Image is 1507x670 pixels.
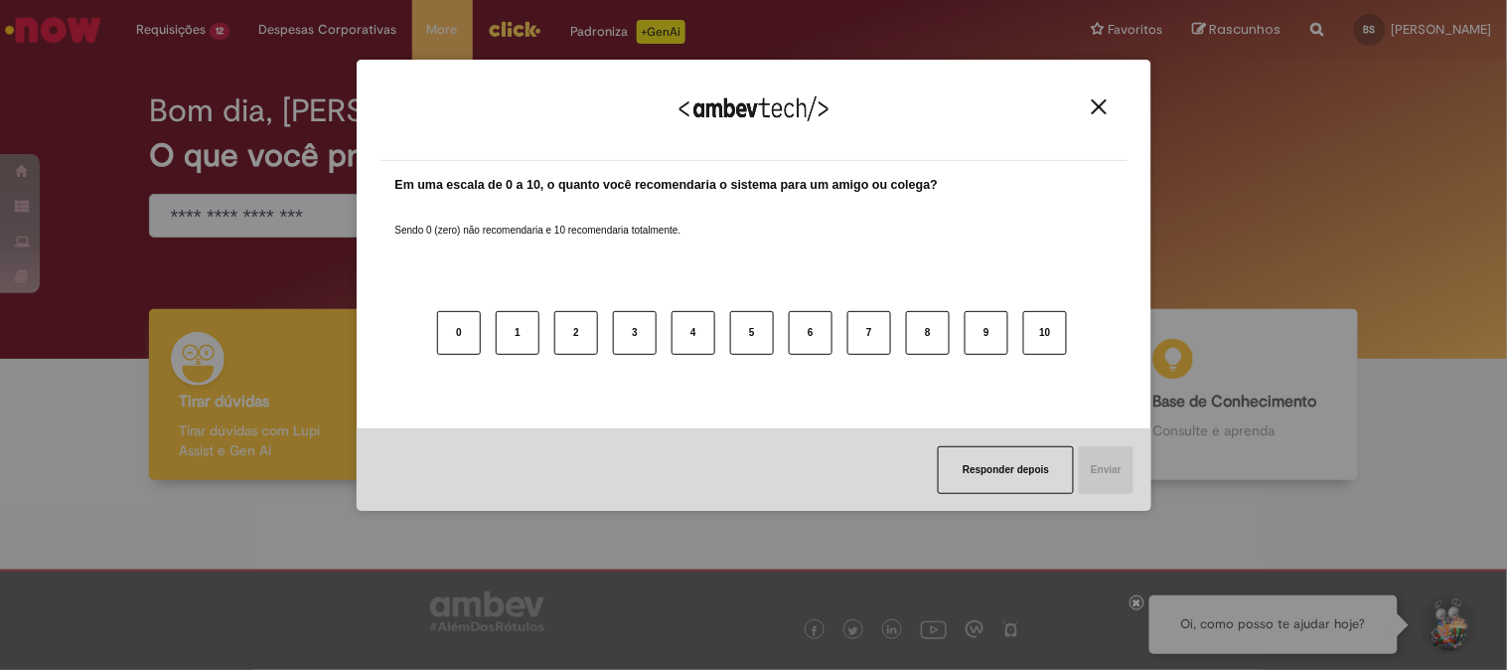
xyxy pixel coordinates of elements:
[1092,99,1107,114] img: Close
[672,311,715,355] button: 4
[938,446,1074,494] button: Responder depois
[395,200,681,238] label: Sendo 0 (zero) não recomendaria e 10 recomendaria totalmente.
[679,96,829,121] img: Logo Ambevtech
[847,311,891,355] button: 7
[437,311,481,355] button: 0
[789,311,832,355] button: 6
[1086,98,1113,115] button: Close
[906,311,950,355] button: 8
[1023,311,1067,355] button: 10
[730,311,774,355] button: 5
[395,176,939,195] label: Em uma escala de 0 a 10, o quanto você recomendaria o sistema para um amigo ou colega?
[496,311,539,355] button: 1
[965,311,1008,355] button: 9
[613,311,657,355] button: 3
[554,311,598,355] button: 2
